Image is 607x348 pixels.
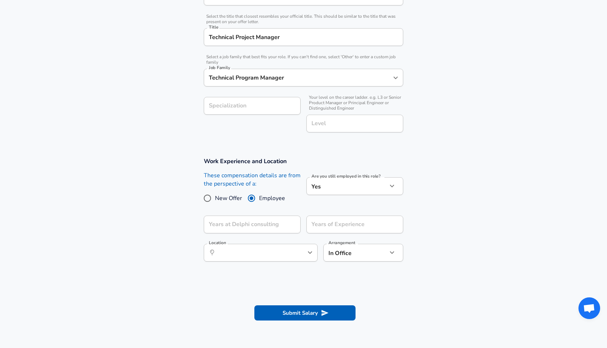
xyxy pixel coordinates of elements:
[207,31,400,43] input: Software Engineer
[204,14,403,25] span: Select the title that closest resembles your official title. This should be similar to the title ...
[207,72,389,83] input: Software Engineer
[578,297,600,319] div: Open chat
[306,177,387,195] div: Yes
[204,97,301,115] input: Specialization
[310,118,400,129] input: L3
[204,54,403,65] span: Select a job family that best fits your role. If you can't find one, select 'Other' to enter a cu...
[323,244,376,262] div: In Office
[209,65,230,70] label: Job Family
[204,171,301,188] label: These compensation details are from the perspective of a:
[311,174,380,178] label: Are you still employed in this role?
[209,241,226,245] label: Location
[306,95,403,111] span: Your level on the career ladder. e.g. L3 or Senior Product Manager or Principal Engineer or Disti...
[305,247,315,258] button: Open
[254,305,356,321] button: Submit Salary
[306,216,387,233] input: 7
[204,216,285,233] input: 0
[259,194,285,203] span: Employee
[215,194,242,203] span: New Offer
[328,241,355,245] label: Arrangement
[204,157,403,165] h3: Work Experience and Location
[209,25,218,29] label: Title
[391,73,401,83] button: Open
